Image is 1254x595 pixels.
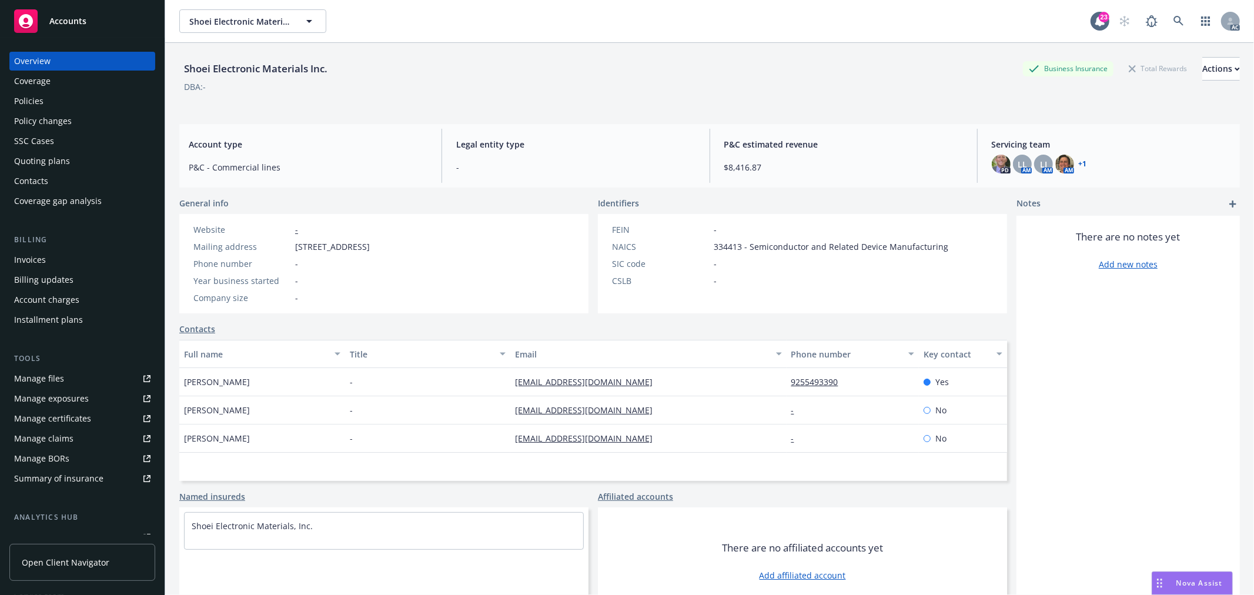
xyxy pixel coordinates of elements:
div: Total Rewards [1123,61,1193,76]
a: [EMAIL_ADDRESS][DOMAIN_NAME] [515,433,662,444]
div: Coverage [14,72,51,91]
div: Website [193,223,290,236]
span: No [935,432,947,444]
span: Servicing team [992,138,1230,151]
button: Email [510,340,786,368]
span: Legal entity type [456,138,695,151]
span: General info [179,197,229,209]
span: $8,416.87 [724,161,963,173]
a: Search [1167,9,1191,33]
a: add [1226,197,1240,211]
span: [PERSON_NAME] [184,432,250,444]
a: - [295,224,298,235]
span: Nova Assist [1176,578,1223,588]
div: Manage certificates [14,409,91,428]
a: [EMAIL_ADDRESS][DOMAIN_NAME] [515,376,662,387]
div: Policies [14,92,44,111]
span: There are no affiliated accounts yet [722,541,883,555]
a: Installment plans [9,310,155,329]
span: LI [1040,158,1047,171]
div: Shoei Electronic Materials Inc. [179,61,332,76]
div: CSLB [612,275,709,287]
a: Manage files [9,369,155,388]
span: [PERSON_NAME] [184,376,250,388]
div: Key contact [924,348,989,360]
span: Yes [935,376,949,388]
a: Report a Bug [1140,9,1163,33]
span: Notes [1016,197,1041,211]
a: Summary of insurance [9,469,155,488]
div: Phone number [791,348,901,360]
div: Quoting plans [14,152,70,171]
span: [STREET_ADDRESS] [295,240,370,253]
div: Billing [9,234,155,246]
a: Billing updates [9,270,155,289]
a: +1 [1079,161,1087,168]
div: Overview [14,52,51,71]
span: - [714,223,717,236]
span: Shoei Electronic Materials Inc. [189,15,291,28]
a: Accounts [9,5,155,38]
span: - [350,376,353,388]
a: Policy changes [9,112,155,131]
div: FEIN [612,223,709,236]
span: - [295,258,298,270]
div: Analytics hub [9,512,155,523]
a: Manage BORs [9,449,155,468]
div: Company size [193,292,290,304]
span: - [295,275,298,287]
span: Identifiers [598,197,639,209]
span: Account type [189,138,427,151]
div: Drag to move [1152,572,1167,594]
div: Phone number [193,258,290,270]
img: photo [1055,155,1074,173]
a: Coverage [9,72,155,91]
button: Nova Assist [1152,571,1233,595]
span: Accounts [49,16,86,26]
a: Add affiliated account [760,569,846,581]
button: Title [345,340,511,368]
div: Policy changes [14,112,72,131]
div: Manage files [14,369,64,388]
a: - [791,433,804,444]
div: Manage claims [14,429,73,448]
div: Summary of insurance [14,469,103,488]
div: Contacts [14,172,48,190]
button: Actions [1202,57,1240,81]
a: - [791,405,804,416]
a: Manage exposures [9,389,155,408]
button: Full name [179,340,345,368]
button: Key contact [919,340,1007,368]
div: DBA: - [184,81,206,93]
a: Loss summary generator [9,528,155,547]
a: Add new notes [1099,258,1158,270]
button: Phone number [787,340,919,368]
span: - [350,404,353,416]
div: Full name [184,348,327,360]
a: [EMAIL_ADDRESS][DOMAIN_NAME] [515,405,662,416]
span: P&C - Commercial lines [189,161,427,173]
div: Billing updates [14,270,73,289]
a: SSC Cases [9,132,155,151]
a: Named insureds [179,490,245,503]
a: Switch app [1194,9,1218,33]
a: Coverage gap analysis [9,192,155,210]
span: 334413 - Semiconductor and Related Device Manufacturing [714,240,948,253]
span: - [350,432,353,444]
div: SIC code [612,258,709,270]
div: Installment plans [14,310,83,329]
div: Manage BORs [14,449,69,468]
span: - [456,161,695,173]
a: Manage certificates [9,409,155,428]
div: Account charges [14,290,79,309]
span: There are no notes yet [1076,230,1181,244]
span: - [714,258,717,270]
div: Tools [9,353,155,365]
a: Quoting plans [9,152,155,171]
a: Account charges [9,290,155,309]
div: 23 [1099,12,1109,22]
span: - [714,275,717,287]
div: Manage exposures [14,389,89,408]
a: Invoices [9,250,155,269]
